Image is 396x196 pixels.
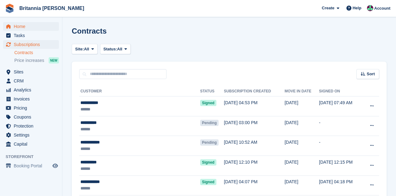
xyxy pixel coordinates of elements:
img: Louise Fuller [367,5,373,11]
span: Signed [200,100,216,106]
span: All [117,46,123,52]
td: [DATE] [285,96,319,116]
span: Signed [200,179,216,185]
a: menu [3,131,59,139]
a: menu [3,68,59,76]
th: Customer [79,86,200,96]
th: Move in date [285,86,319,96]
td: [DATE] 07:49 AM [319,96,362,116]
a: menu [3,77,59,85]
span: Subscriptions [14,40,51,49]
span: Sites [14,68,51,76]
th: Signed on [319,86,362,96]
span: Sort [367,71,375,77]
a: menu [3,140,59,148]
span: Pending [200,139,219,146]
span: Signed [200,159,216,166]
span: Home [14,22,51,31]
a: menu [3,113,59,121]
td: [DATE] [285,156,319,175]
td: [DATE] [285,116,319,136]
td: [DATE] 04:07 PM [224,175,285,195]
a: menu [3,122,59,130]
a: Contracts [14,50,59,56]
a: menu [3,22,59,31]
span: Settings [14,131,51,139]
a: menu [3,31,59,40]
td: - [319,136,362,156]
a: menu [3,104,59,112]
a: menu [3,161,59,170]
span: All [84,46,89,52]
td: [DATE] 12:15 PM [319,156,362,175]
a: menu [3,86,59,94]
span: Booking Portal [14,161,51,170]
a: menu [3,40,59,49]
img: stora-icon-8386f47178a22dfd0bd8f6a31ec36ba5ce8667c1dd55bd0f319d3a0aa187defe.svg [5,4,14,13]
span: Coupons [14,113,51,121]
span: Protection [14,122,51,130]
span: Price increases [14,58,44,63]
button: Status: All [100,44,131,54]
td: [DATE] 12:10 PM [224,156,285,175]
td: [DATE] 04:53 PM [224,96,285,116]
td: - [319,116,362,136]
td: [DATE] [285,136,319,156]
th: Subscription created [224,86,285,96]
span: Pricing [14,104,51,112]
a: Price increases NEW [14,57,59,64]
span: Storefront [6,154,62,160]
span: Pending [200,120,219,126]
a: menu [3,95,59,103]
span: Invoices [14,95,51,103]
span: Create [322,5,334,11]
span: Status: [104,46,117,52]
a: Preview store [51,162,59,170]
span: Site: [75,46,84,52]
a: Britannia [PERSON_NAME] [17,3,87,13]
span: CRM [14,77,51,85]
div: NEW [49,57,59,63]
h1: Contracts [72,27,107,35]
span: Account [374,5,390,12]
span: Tasks [14,31,51,40]
td: [DATE] 10:52 AM [224,136,285,156]
span: Analytics [14,86,51,94]
td: [DATE] [285,175,319,195]
td: [DATE] 03:00 PM [224,116,285,136]
th: Status [200,86,224,96]
span: Capital [14,140,51,148]
td: [DATE] 04:18 PM [319,175,362,195]
span: Help [353,5,361,11]
button: Site: All [72,44,98,54]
